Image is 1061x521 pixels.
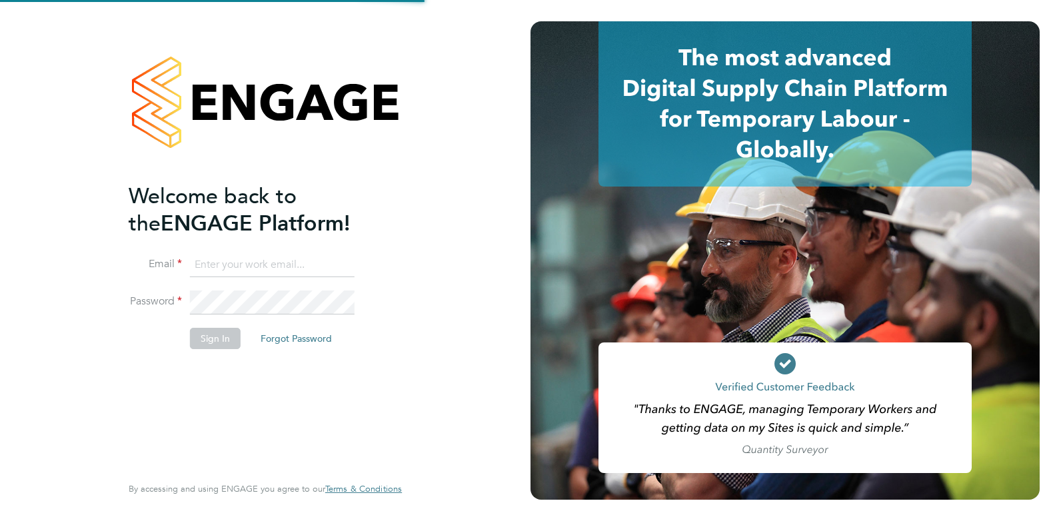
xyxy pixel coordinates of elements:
a: Terms & Conditions [325,484,402,494]
button: Sign In [190,328,241,349]
input: Enter your work email... [190,253,355,277]
span: By accessing and using ENGAGE you agree to our [129,483,402,494]
span: Welcome back to the [129,183,297,237]
button: Forgot Password [250,328,343,349]
h2: ENGAGE Platform! [129,183,389,237]
label: Password [129,294,182,308]
span: Terms & Conditions [325,483,402,494]
label: Email [129,257,182,271]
